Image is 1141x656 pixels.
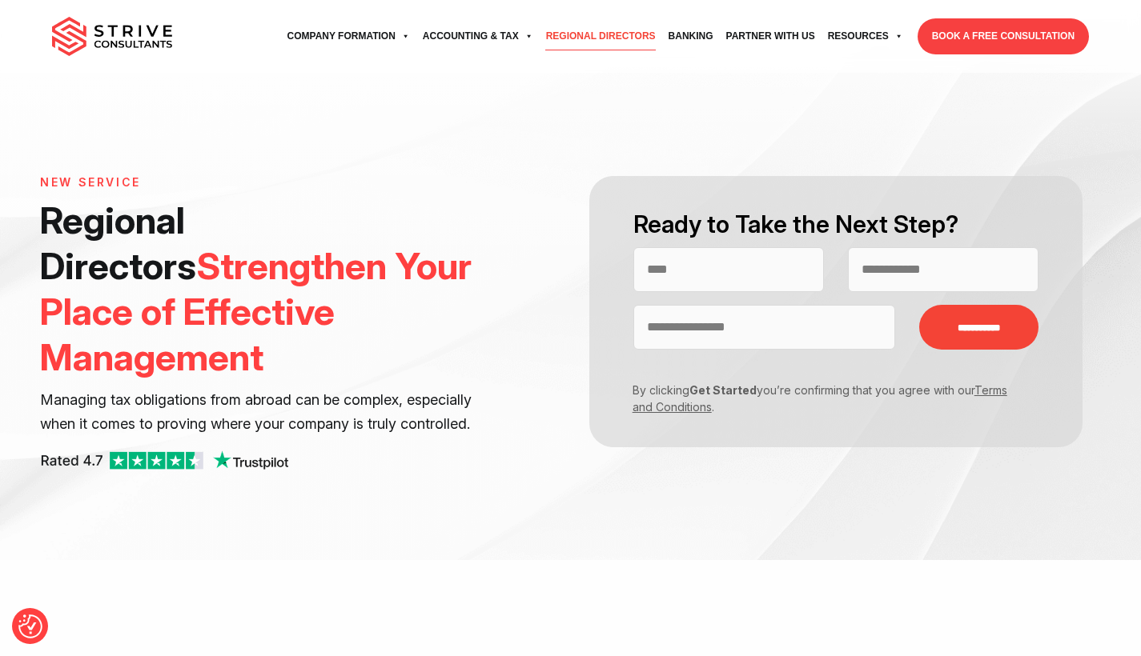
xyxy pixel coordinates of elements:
[18,614,42,638] img: Revisit consent button
[633,383,1007,414] a: Terms and Conditions
[40,198,496,380] h1: Regional Directors
[416,14,540,58] a: Accounting & Tax
[18,614,42,638] button: Consent Preferences
[52,17,172,57] img: main-logo.svg
[662,14,720,58] a: Banking
[822,14,910,58] a: Resources
[40,388,496,436] p: Managing tax obligations from abroad can be complex, especially when it comes to proving where yo...
[40,243,472,379] span: Strengthen Your Place of Effective Management
[689,383,757,397] strong: Get Started
[540,14,662,58] a: Regional Directors
[720,14,822,58] a: Partner with Us
[621,382,1026,415] p: By clicking you’re confirming that you agree with our .
[40,176,496,190] h6: NEW SERVICE
[281,14,416,58] a: Company Formation
[633,208,1039,241] h2: Ready to Take the Next Step?
[571,176,1102,447] form: Contact form
[918,18,1089,54] a: BOOK A FREE CONSULTATION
